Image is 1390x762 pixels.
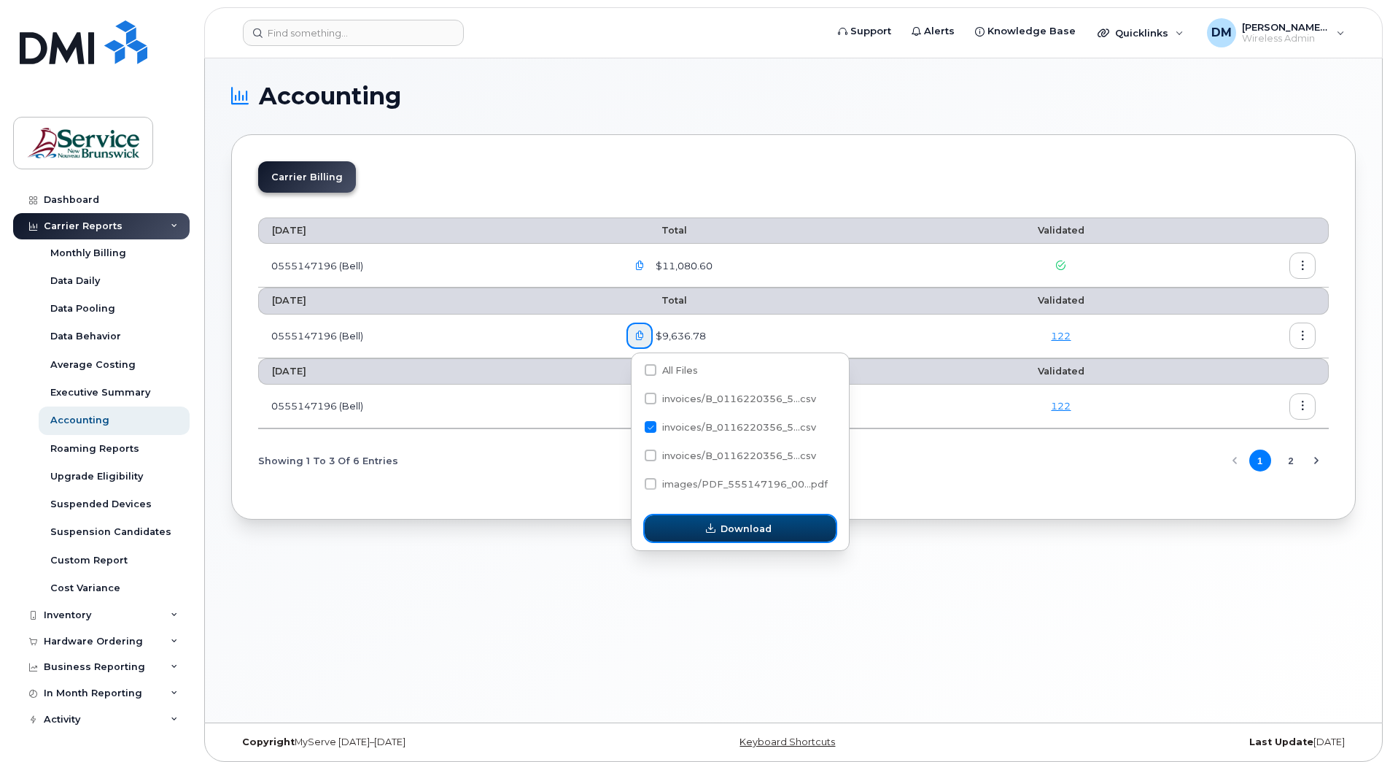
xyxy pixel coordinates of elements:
[626,366,687,377] span: Total
[258,244,613,288] td: 0555147196 (Bell)
[952,218,1171,244] th: Validated
[645,481,828,492] span: images/PDF_555147196_006_0000000000.pdf
[626,393,654,419] a: PDF_555147196_005_0000000000.pdf
[662,450,816,461] span: invoices/B_0116220356_5...csv
[242,736,295,747] strong: Copyright
[258,218,613,244] th: [DATE]
[952,288,1171,314] th: Validated
[258,315,613,358] td: 0555147196 (Bell)
[258,288,613,314] th: [DATE]
[662,479,828,490] span: images/PDF_555147196_00...pdf
[1280,450,1302,472] button: Page 2
[662,365,698,376] span: All Files
[653,259,713,273] span: $11,080.60
[645,453,816,463] span: invoices/B_0116220356_555147196_20072025_DTL.csv
[258,358,613,385] th: [DATE]
[231,736,606,748] div: MyServe [DATE]–[DATE]
[626,225,687,236] span: Total
[662,393,816,404] span: invoices/B_0116220356_5...csv
[645,424,816,435] span: invoices/B_0116220356_555147196_20072025_MOB.csv
[645,396,816,407] span: invoices/B_0116220356_555147196_20072025_ACC.csv
[258,450,398,472] span: Showing 1 To 3 Of 6 Entries
[259,85,401,107] span: Accounting
[981,736,1356,748] div: [DATE]
[1051,400,1071,412] a: 122
[1051,330,1071,342] a: 122
[721,522,772,536] span: Download
[1305,450,1327,472] button: Next Page
[1249,450,1271,472] button: Page 1
[662,422,816,433] span: invoices/B_0116220356_5...csv
[1249,736,1313,747] strong: Last Update
[739,736,835,747] a: Keyboard Shortcuts
[952,358,1171,385] th: Validated
[645,515,836,542] button: Download
[653,329,706,343] span: $9,636.78
[626,295,687,306] span: Total
[258,385,613,428] td: 0555147196 (Bell)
